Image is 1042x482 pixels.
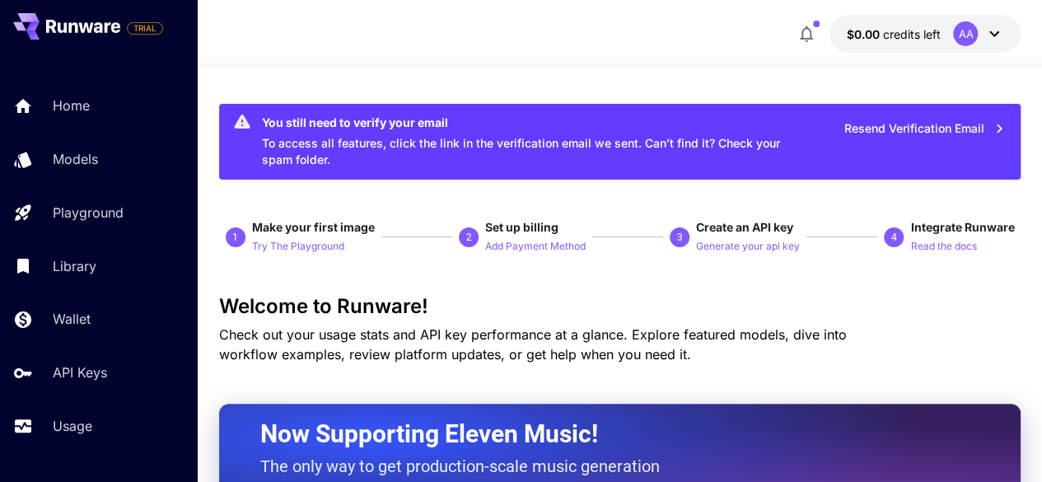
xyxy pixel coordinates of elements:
[465,230,471,245] p: 2
[882,27,940,41] span: credits left
[127,18,163,38] span: Add your payment card to enable full platform functionality.
[910,236,976,255] button: Read the docs
[262,114,796,131] div: You still need to verify your email
[485,239,586,255] p: Add Payment Method
[262,109,796,175] div: To access all features, click the link in the verification email we sent. Can’t find it? Check yo...
[53,149,98,169] p: Models
[53,96,90,115] p: Home
[953,21,978,46] div: AA
[677,230,683,245] p: 3
[696,239,800,255] p: Generate your api key
[260,419,939,450] h2: Now Supporting Eleven Music!
[219,295,1021,318] h3: Welcome to Runware!
[696,236,800,255] button: Generate your api key
[53,203,124,222] p: Playground
[485,220,558,234] span: Set up billing
[219,326,847,363] span: Check out your usage stats and API key performance at a glance. Explore featured models, dive int...
[834,112,1014,146] button: Resend Verification Email
[829,15,1021,53] button: $0.00AA
[696,220,793,234] span: Create an API key
[128,22,162,35] span: TRIAL
[891,230,897,245] p: 4
[910,220,1014,234] span: Integrate Runware
[53,309,91,329] p: Wallet
[53,363,107,382] p: API Keys
[53,256,96,276] p: Library
[53,416,92,436] p: Usage
[846,26,940,43] div: $0.00
[846,27,882,41] span: $0.00
[485,236,586,255] button: Add Payment Method
[910,239,976,255] p: Read the docs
